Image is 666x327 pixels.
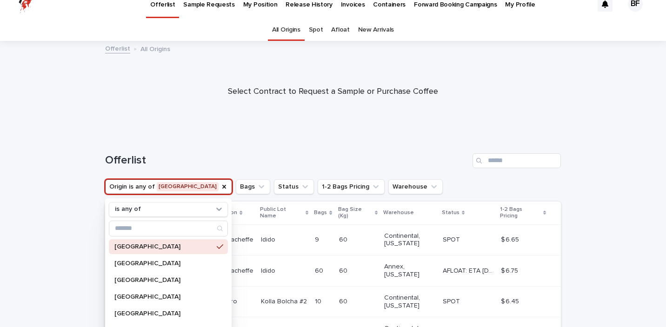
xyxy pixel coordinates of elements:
button: 1-2 Bags Pricing [318,179,385,194]
p: SPOT [443,296,462,306]
p: Warehouse [383,208,414,218]
p: Idido [261,265,277,275]
p: 60 [339,265,349,275]
p: [GEOGRAPHIC_DATA] [114,277,213,283]
input: Search [109,221,227,236]
p: Select Contract to Request a Sample or Purchase Coffee [147,87,519,97]
a: All Origins [272,19,300,41]
input: Search [473,153,561,168]
p: 1-2 Bags Pricing [500,204,540,222]
p: Bag Size (Kg) [338,204,373,222]
a: New Arrivals [358,19,394,41]
button: Status [274,179,314,194]
a: Afloat [331,19,349,41]
p: [GEOGRAPHIC_DATA] [114,243,213,250]
p: $ 6.75 [501,265,520,275]
tr: RF4814RF4814 [GEOGRAPHIC_DATA]YirgacheffeYirgacheffe IdidoIdido 99 6060 Continental, [US_STATE] S... [105,224,561,255]
div: Search [109,221,228,236]
p: 10 [315,296,323,306]
p: Bags [314,208,327,218]
p: AFLOAT: ETA 09-27-2025 [443,265,495,275]
p: Yirgacheffe [219,265,255,275]
button: Bags [236,179,270,194]
p: 9 [315,234,321,244]
p: 60 [339,296,349,306]
p: SPOT [443,234,462,244]
p: is any of [115,205,141,213]
h1: Offerlist [105,154,469,167]
p: Status [442,208,460,218]
p: $ 6.45 [501,296,521,306]
p: Yirgacheffe [219,234,255,244]
p: [GEOGRAPHIC_DATA] [114,294,213,300]
p: [GEOGRAPHIC_DATA] [114,260,213,267]
p: Public Lot Name [260,204,303,222]
tr: RF4821RF4821 [GEOGRAPHIC_DATA]YirgacheffeYirgacheffe IdidoIdido 6060 6060 Annex, [US_STATE] AFLOA... [105,255,561,287]
a: Offerlist [105,43,130,53]
p: 60 [315,265,325,275]
p: Idido [261,234,277,244]
p: Kolla Bolcha #2 [261,296,309,306]
button: Origin [105,179,232,194]
p: All Origins [140,43,170,53]
p: 60 [339,234,349,244]
p: [GEOGRAPHIC_DATA] [114,310,213,317]
button: Warehouse [388,179,443,194]
p: $ 6.65 [501,234,521,244]
a: Spot [309,19,323,41]
tr: RF4847RF4847 [GEOGRAPHIC_DATA]AgaroAgaro Kolla Bolcha #2Kolla Bolcha #2 1010 6060 Continental, [U... [105,286,561,317]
